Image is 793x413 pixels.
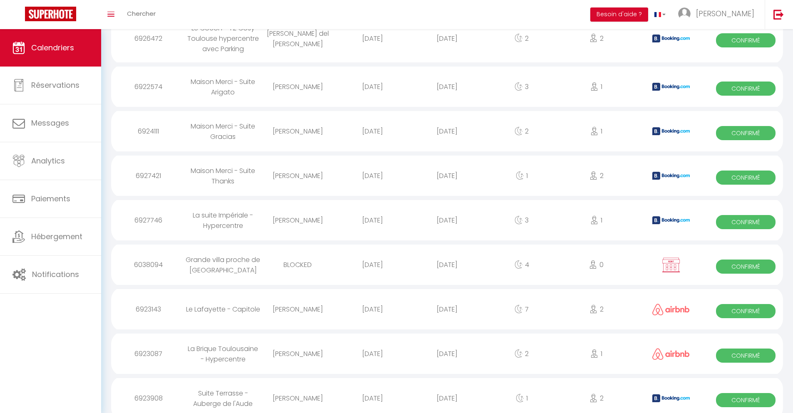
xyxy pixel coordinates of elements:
[111,25,186,52] div: 6926472
[410,207,484,234] div: [DATE]
[652,83,690,91] img: booking2.png
[559,340,634,367] div: 1
[31,193,70,204] span: Paiements
[410,73,484,100] div: [DATE]
[31,156,65,166] span: Analytics
[716,171,776,185] span: Confirmé
[773,9,784,20] img: logout
[25,7,76,21] img: Super Booking
[261,340,335,367] div: [PERSON_NAME]
[652,394,690,402] img: booking2.png
[335,73,410,100] div: [DATE]
[652,35,690,42] img: booking2.png
[716,33,776,47] span: Confirmé
[410,296,484,323] div: [DATE]
[652,348,690,360] img: airbnb2.png
[261,162,335,189] div: [PERSON_NAME]
[261,251,335,278] div: BLOCKED
[485,385,559,412] div: 1
[590,7,648,22] button: Besoin d'aide ?
[410,340,484,367] div: [DATE]
[335,296,410,323] div: [DATE]
[652,216,690,224] img: booking2.png
[31,231,82,242] span: Hébergement
[485,251,559,278] div: 4
[335,207,410,234] div: [DATE]
[485,296,559,323] div: 7
[31,80,80,90] span: Réservations
[111,340,186,367] div: 6923087
[559,25,634,52] div: 2
[335,162,410,189] div: [DATE]
[485,25,559,52] div: 2
[559,251,634,278] div: 0
[111,162,186,189] div: 6927421
[186,68,260,106] div: Maison Merci - Suite Arigato
[186,15,260,62] div: Le Cocon - T2 Cosy Toulouse hypercentre avec Parking
[186,246,260,284] div: Grande villa proche de [GEOGRAPHIC_DATA]
[485,118,559,145] div: 2
[127,9,156,18] span: Chercher
[559,207,634,234] div: 1
[410,162,484,189] div: [DATE]
[335,251,410,278] div: [DATE]
[186,202,260,239] div: La suite Impériale - Hypercentre
[335,25,410,52] div: [DATE]
[559,73,634,100] div: 1
[559,385,634,412] div: 2
[32,269,79,279] span: Notifications
[261,73,335,100] div: [PERSON_NAME]
[186,113,260,150] div: Maison Merci - Suite Gracias
[716,126,776,140] span: Confirmé
[652,172,690,180] img: booking2.png
[410,118,484,145] div: [DATE]
[652,127,690,135] img: booking2.png
[111,73,186,100] div: 6922574
[559,296,634,323] div: 2
[716,349,776,363] span: Confirmé
[652,304,690,316] img: airbnb2.png
[335,385,410,412] div: [DATE]
[485,207,559,234] div: 3
[485,73,559,100] div: 3
[261,20,335,57] div: [PERSON_NAME] del [PERSON_NAME]
[696,8,754,19] span: [PERSON_NAME]
[31,42,74,53] span: Calendriers
[186,157,260,195] div: Maison Merci - Suite Thanks
[111,385,186,412] div: 6923908
[261,118,335,145] div: [PERSON_NAME]
[261,207,335,234] div: [PERSON_NAME]
[410,251,484,278] div: [DATE]
[485,162,559,189] div: 1
[335,340,410,367] div: [DATE]
[716,215,776,229] span: Confirmé
[111,207,186,234] div: 6927746
[111,296,186,323] div: 6923143
[485,340,559,367] div: 2
[661,257,681,273] img: rent.png
[335,118,410,145] div: [DATE]
[410,25,484,52] div: [DATE]
[186,296,260,323] div: Le Lafayette - Capitole
[31,118,69,128] span: Messages
[716,260,776,274] span: Confirmé
[559,118,634,145] div: 1
[716,393,776,407] span: Confirmé
[111,118,186,145] div: 6924111
[559,162,634,189] div: 2
[716,304,776,318] span: Confirmé
[410,385,484,412] div: [DATE]
[716,82,776,96] span: Confirmé
[111,251,186,278] div: 6038094
[261,296,335,323] div: [PERSON_NAME]
[678,7,691,20] img: ...
[186,335,260,373] div: La Brique Toulousaine - Hypercentre
[261,385,335,412] div: [PERSON_NAME]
